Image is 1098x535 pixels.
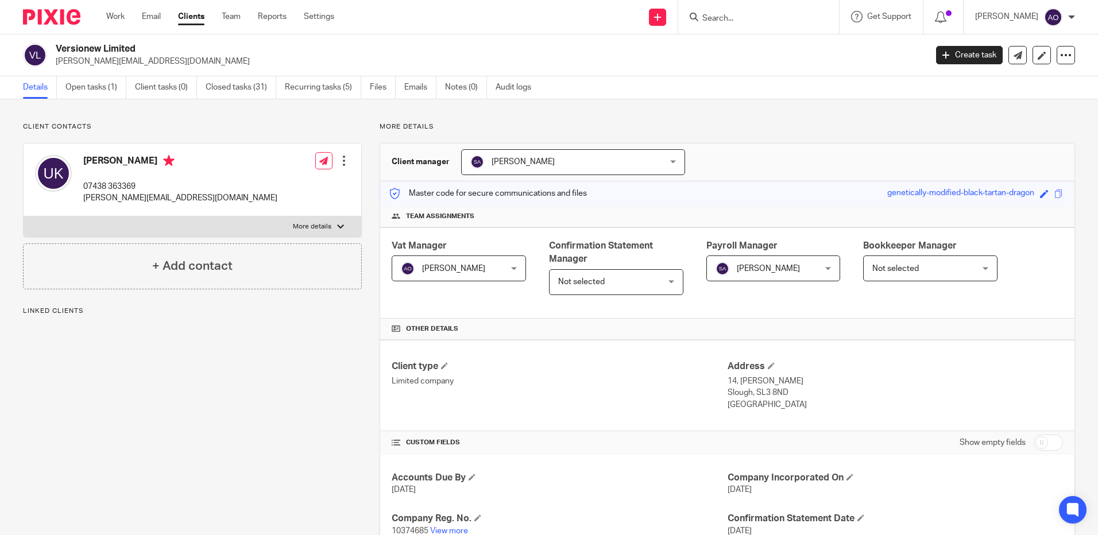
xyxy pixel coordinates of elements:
[706,241,778,250] span: Payroll Manager
[56,43,746,55] h2: Versionew Limited
[863,241,957,250] span: Bookkeeper Manager
[83,192,277,204] p: [PERSON_NAME][EMAIL_ADDRESS][DOMAIN_NAME]
[492,158,555,166] span: [PERSON_NAME]
[404,76,436,99] a: Emails
[142,11,161,22] a: Email
[392,360,727,373] h4: Client type
[389,188,587,199] p: Master code for secure communications and files
[222,11,241,22] a: Team
[206,76,276,99] a: Closed tasks (31)
[936,46,1003,64] a: Create task
[23,122,362,131] p: Client contacts
[728,375,1063,387] p: 14, [PERSON_NAME]
[163,155,175,166] i: Primary
[960,437,1026,448] label: Show empty fields
[106,11,125,22] a: Work
[258,11,287,22] a: Reports
[380,122,1075,131] p: More details
[558,278,605,286] span: Not selected
[370,76,396,99] a: Files
[406,324,458,334] span: Other details
[887,187,1034,200] div: genetically-modified-black-tartan-dragon
[83,181,277,192] p: 07438 363369
[23,9,80,25] img: Pixie
[23,307,362,316] p: Linked clients
[392,472,727,484] h4: Accounts Due By
[392,513,727,525] h4: Company Reg. No.
[392,527,428,535] span: 10374685
[728,360,1063,373] h4: Address
[728,527,752,535] span: [DATE]
[406,212,474,221] span: Team assignments
[392,241,447,250] span: Vat Manager
[728,486,752,494] span: [DATE]
[392,156,450,168] h3: Client manager
[1044,8,1062,26] img: svg%3E
[304,11,334,22] a: Settings
[728,513,1063,525] h4: Confirmation Statement Date
[470,155,484,169] img: svg%3E
[445,76,487,99] a: Notes (0)
[401,262,415,276] img: svg%3E
[430,527,468,535] a: View more
[285,76,361,99] a: Recurring tasks (5)
[549,241,653,263] span: Confirmation Statement Manager
[35,155,72,192] img: svg%3E
[83,155,277,169] h4: [PERSON_NAME]
[728,399,1063,410] p: [GEOGRAPHIC_DATA]
[23,76,57,99] a: Details
[392,438,727,447] h4: CUSTOM FIELDS
[152,257,233,275] h4: + Add contact
[867,13,911,21] span: Get Support
[392,375,727,387] p: Limited company
[23,43,47,67] img: svg%3E
[728,472,1063,484] h4: Company Incorporated On
[737,265,800,273] span: [PERSON_NAME]
[701,14,805,24] input: Search
[293,222,331,231] p: More details
[728,387,1063,398] p: Slough, SL3 8ND
[716,262,729,276] img: svg%3E
[496,76,540,99] a: Audit logs
[56,56,919,67] p: [PERSON_NAME][EMAIL_ADDRESS][DOMAIN_NAME]
[422,265,485,273] span: [PERSON_NAME]
[65,76,126,99] a: Open tasks (1)
[392,486,416,494] span: [DATE]
[975,11,1038,22] p: [PERSON_NAME]
[178,11,204,22] a: Clients
[872,265,919,273] span: Not selected
[135,76,197,99] a: Client tasks (0)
